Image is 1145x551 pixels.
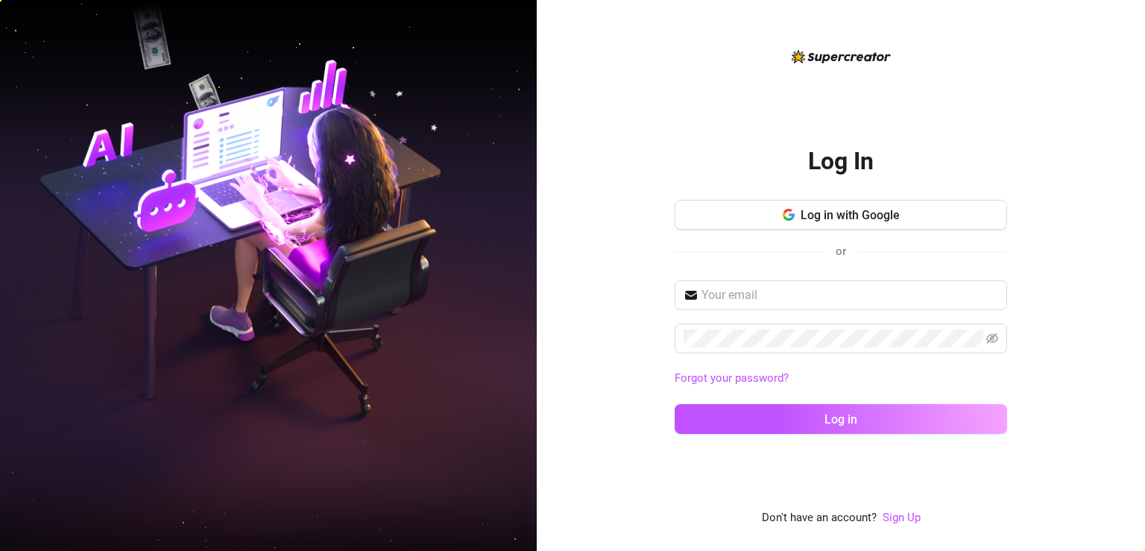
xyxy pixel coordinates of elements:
span: Don't have an account? [762,509,877,527]
span: Log in with Google [801,208,900,222]
img: logo-BBDzfeDw.svg [792,50,891,63]
span: eye-invisible [986,333,998,344]
a: Sign Up [883,509,921,527]
button: Log in with Google [675,200,1007,230]
a: Forgot your password? [675,370,1007,388]
button: Log in [675,404,1007,434]
h2: Log In [808,146,874,177]
span: or [836,245,846,258]
span: Log in [824,412,857,426]
a: Sign Up [883,511,921,524]
a: Forgot your password? [675,371,789,385]
input: Your email [701,286,998,304]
